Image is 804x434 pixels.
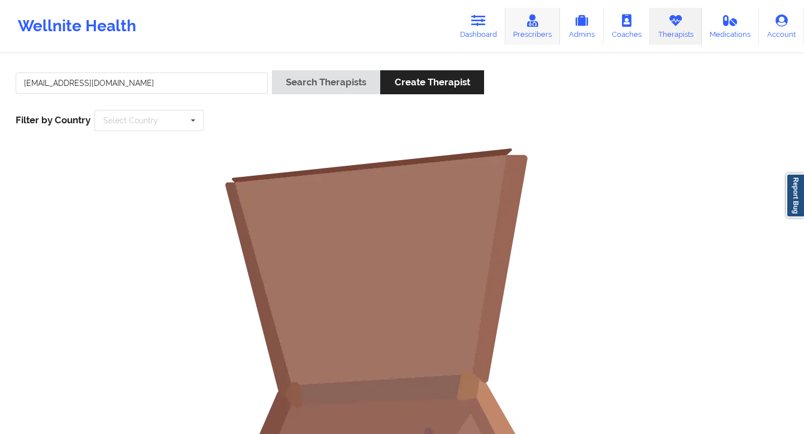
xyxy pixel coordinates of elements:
a: Account [759,8,804,45]
a: Therapists [650,8,702,45]
a: Medications [702,8,759,45]
a: Dashboard [452,8,505,45]
a: Report Bug [786,173,804,218]
div: Select Country [103,117,158,124]
a: Coaches [604,8,650,45]
span: Filter by Country [16,114,90,126]
button: Create Therapist [380,70,484,94]
a: Prescribers [505,8,561,45]
input: Search Keywords [16,73,268,94]
button: Search Therapists [272,70,380,94]
a: Admins [560,8,604,45]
